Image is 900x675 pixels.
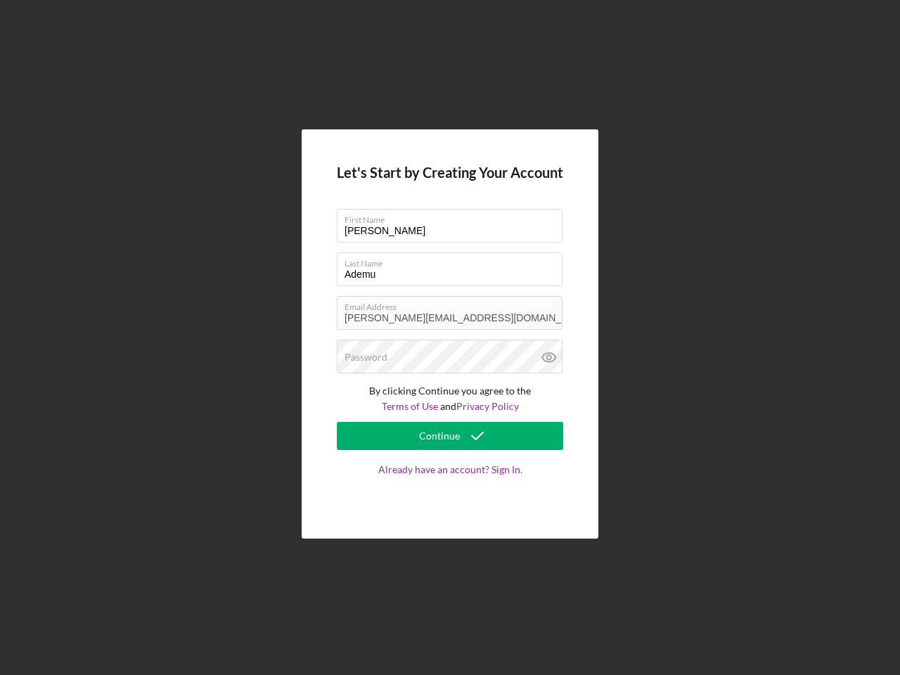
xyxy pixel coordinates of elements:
p: By clicking Continue you agree to the and [337,383,563,415]
label: Email Address [345,297,562,312]
label: Password [345,352,387,363]
div: Continue [419,422,460,450]
h4: Let's Start by Creating Your Account [337,165,563,181]
label: First Name [345,210,562,225]
button: Continue [337,422,563,450]
label: Last Name [345,253,562,269]
a: Already have an account? Sign In. [337,464,563,503]
a: Privacy Policy [456,400,519,412]
a: Terms of Use [382,400,438,412]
